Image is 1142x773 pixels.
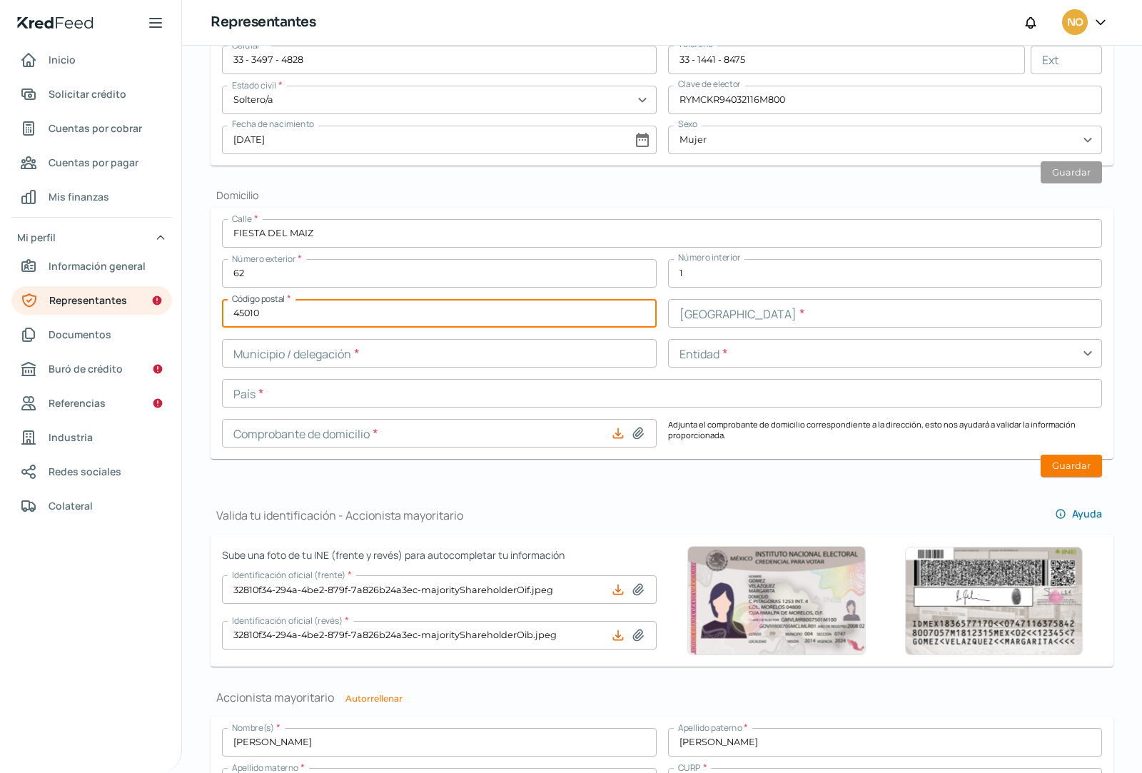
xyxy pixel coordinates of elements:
[49,428,93,446] span: Industria
[11,252,172,281] a: Información general
[211,12,315,33] h1: Representantes
[232,615,343,627] span: Identificación oficial (revés)
[1072,509,1102,519] span: Ayuda
[49,497,93,515] span: Colateral
[1041,455,1102,477] button: Guardar
[232,213,252,225] span: Calle
[232,293,285,305] span: Código postal
[11,320,172,349] a: Documentos
[678,722,742,734] span: Apellido paterno
[232,722,274,734] span: Nombre(s)
[345,694,403,703] button: Autorrellenar
[232,253,295,265] span: Número exterior
[49,153,138,171] span: Cuentas por pagar
[232,118,314,130] span: Fecha de nacimiento
[232,79,276,91] span: Estado civil
[49,119,142,137] span: Cuentas por cobrar
[49,257,146,275] span: Información general
[1044,500,1113,528] button: Ayuda
[49,291,127,309] span: Representantes
[49,394,106,412] span: Referencias
[232,569,345,581] span: Identificación oficial (frente)
[1067,14,1083,31] span: NO
[904,547,1083,655] img: Ejemplo de identificación oficial (revés)
[211,507,463,523] h1: Valida tu identificación - Accionista mayoritario
[17,228,56,246] span: Mi perfil
[11,114,172,143] a: Cuentas por cobrar
[211,689,1113,705] h1: Accionista mayoritario
[668,419,1103,448] p: Adjunta el comprobante de domicilio correspondiente a la dirección, esto nos ayudará a validar la...
[211,188,1113,202] h2: Domicilio
[678,118,697,130] span: Sexo
[11,423,172,452] a: Industria
[49,51,76,69] span: Inicio
[11,183,172,211] a: Mis finanzas
[687,546,866,655] img: Ejemplo de identificación oficial (frente)
[11,458,172,486] a: Redes sociales
[49,85,126,103] span: Solicitar crédito
[678,251,740,263] span: Número interior
[11,46,172,74] a: Inicio
[11,355,172,383] a: Buró de crédito
[11,492,172,520] a: Colateral
[49,325,111,343] span: Documentos
[222,546,657,564] span: Sube una foto de tu INE (frente y revés) para autocompletar tu información
[49,188,109,206] span: Mis finanzas
[49,360,123,378] span: Buró de crédito
[11,286,172,315] a: Representantes
[1041,161,1102,183] button: Guardar
[49,463,121,480] span: Redes sociales
[11,148,172,177] a: Cuentas por pagar
[11,389,172,418] a: Referencias
[11,80,172,108] a: Solicitar crédito
[678,78,741,90] span: Clave de elector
